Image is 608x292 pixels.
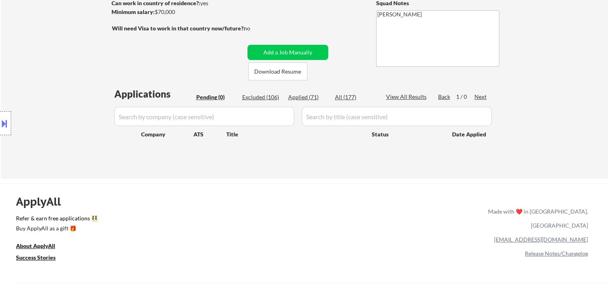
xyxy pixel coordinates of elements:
div: Status [372,127,441,141]
a: Buy ApplyAll as a gift 🎁 [16,224,96,234]
a: About ApplyAll [16,242,66,252]
a: Success Stories [16,253,66,263]
u: About ApplyAll [16,242,55,249]
strong: Minimum salary: [112,8,155,15]
div: Back [438,93,451,101]
a: Release Notes/Changelog [525,250,588,257]
div: Next [474,93,487,101]
div: 1 / 0 [456,93,474,101]
div: Pending (0) [196,93,236,101]
input: Search by company (case sensitive) [114,107,294,126]
div: Excluded (106) [242,93,282,101]
div: Company [141,130,193,138]
strong: Will need Visa to work in that country now/future?: [112,25,245,32]
div: View All Results [386,93,429,101]
div: Applied (71) [288,93,328,101]
div: ApplyAll [16,195,70,208]
input: Search by title (case sensitive) [302,107,492,126]
button: Download Resume [248,62,307,80]
a: [EMAIL_ADDRESS][DOMAIN_NAME] [494,236,588,243]
div: ATS [193,130,226,138]
u: Success Stories [16,254,56,261]
a: Refer & earn free applications 👯‍♀️ [16,216,321,224]
button: Add a Job Manually [247,45,328,60]
div: no [244,24,267,32]
div: Made with ❤️ in [GEOGRAPHIC_DATA], [GEOGRAPHIC_DATA] [485,204,588,232]
div: Title [226,130,364,138]
div: All (177) [335,93,375,101]
div: Applications [114,89,193,99]
div: Date Applied [452,130,487,138]
div: $70,000 [112,8,245,16]
div: Buy ApplyAll as a gift 🎁 [16,226,96,231]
